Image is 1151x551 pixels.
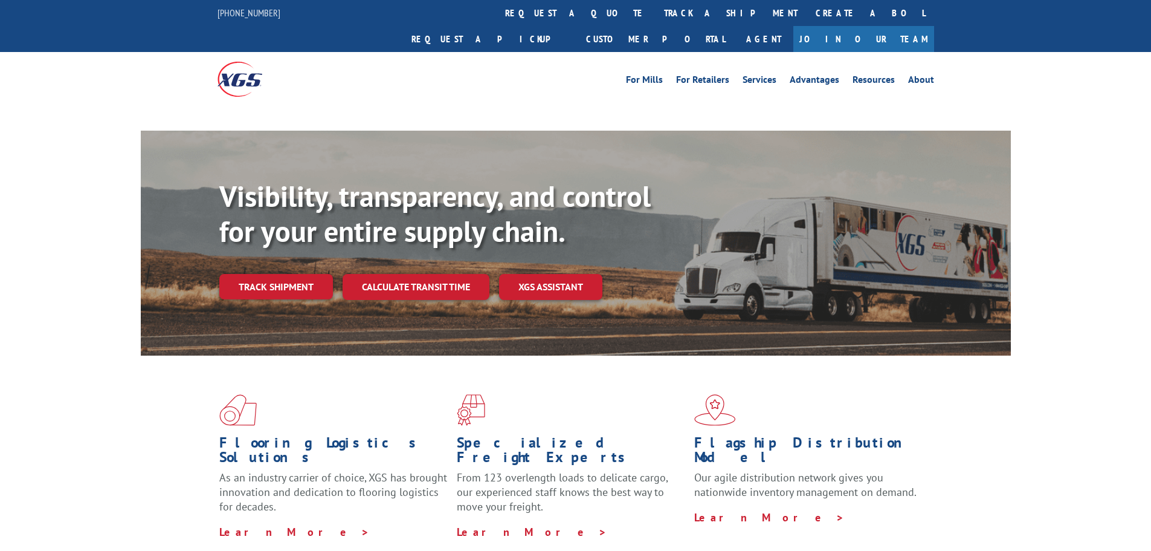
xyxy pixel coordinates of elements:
[219,274,333,299] a: Track shipment
[402,26,577,52] a: Request a pickup
[908,75,934,88] a: About
[743,75,776,88] a: Services
[793,26,934,52] a: Join Our Team
[694,394,736,426] img: xgs-icon-flagship-distribution-model-red
[694,510,845,524] a: Learn More >
[219,435,448,471] h1: Flooring Logistics Solutions
[626,75,663,88] a: For Mills
[343,274,489,300] a: Calculate transit time
[219,525,370,539] a: Learn More >
[790,75,839,88] a: Advantages
[218,7,280,19] a: [PHONE_NUMBER]
[676,75,729,88] a: For Retailers
[499,274,602,300] a: XGS ASSISTANT
[577,26,734,52] a: Customer Portal
[694,435,923,471] h1: Flagship Distribution Model
[219,394,257,426] img: xgs-icon-total-supply-chain-intelligence-red
[694,471,917,499] span: Our agile distribution network gives you nationwide inventory management on demand.
[457,394,485,426] img: xgs-icon-focused-on-flooring-red
[219,177,651,250] b: Visibility, transparency, and control for your entire supply chain.
[457,435,685,471] h1: Specialized Freight Experts
[219,471,447,514] span: As an industry carrier of choice, XGS has brought innovation and dedication to flooring logistics...
[734,26,793,52] a: Agent
[853,75,895,88] a: Resources
[457,471,685,524] p: From 123 overlength loads to delicate cargo, our experienced staff knows the best way to move you...
[457,525,607,539] a: Learn More >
